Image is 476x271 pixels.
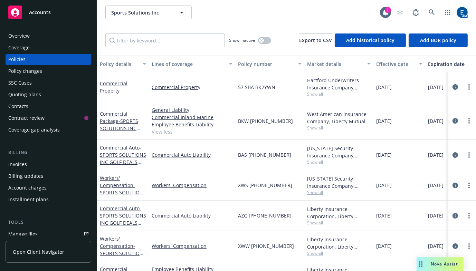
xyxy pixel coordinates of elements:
[8,101,28,112] div: Contacts
[8,194,49,205] div: Installment plans
[100,110,138,146] a: Commercial Package
[431,261,458,267] span: Nova Assist
[451,212,459,220] a: circleInformation
[346,37,394,43] span: Add historical policy
[451,83,459,91] a: circleInformation
[6,159,91,170] a: Invoices
[393,6,407,19] a: Start snowing
[105,6,192,19] button: Sports Solutions Inc
[6,194,91,205] a: Installment plans
[409,6,423,19] a: Report a Bug
[100,235,146,271] a: Workers' Compensation
[100,80,127,94] a: Commercial Property
[100,144,146,173] a: Commercial Auto
[307,220,371,226] span: Show all
[451,151,459,159] a: circleInformation
[152,60,225,68] div: Lines of coverage
[425,6,439,19] a: Search
[304,56,373,72] button: Market details
[409,33,468,47] button: Add BOR policy
[8,77,32,88] div: SSC Cases
[13,248,64,255] span: Open Client Navigator
[8,171,43,182] div: Billing updates
[152,128,232,135] a: View less
[385,7,391,13] div: 1
[465,117,473,125] a: more
[376,182,392,189] span: [DATE]
[376,60,415,68] div: Effective date
[100,60,139,68] div: Policy details
[152,182,232,189] a: Workers' Compensation
[6,89,91,100] a: Quoting plans
[238,212,292,219] span: AZG [PHONE_NUMBER]
[238,60,294,68] div: Policy number
[307,77,371,91] div: Hartford Underwriters Insurance Company, Hartford Insurance Group
[100,175,146,210] a: Workers' Compensation
[428,182,444,189] span: [DATE]
[238,242,294,250] span: XWW [PHONE_NUMBER]
[299,33,332,47] button: Export to CSV
[307,145,371,159] div: [US_STATE] Security Insurance Company, Liberty Mutual
[335,33,406,47] button: Add historical policy
[307,159,371,165] span: Show all
[376,117,392,125] span: [DATE]
[152,106,232,114] a: General Liability
[465,242,473,250] a: more
[152,84,232,91] a: Commercial Property
[8,182,47,193] div: Account charges
[307,205,371,220] div: Liberty Insurance Corporation, Liberty Mutual
[152,121,232,128] a: Employee Benefits Liability
[451,242,459,250] a: circleInformation
[451,181,459,190] a: circleInformation
[6,101,91,112] a: Contacts
[465,181,473,190] a: more
[307,125,371,131] span: Show all
[229,37,255,43] span: Show inactive
[428,212,444,219] span: [DATE]
[428,242,444,250] span: [DATE]
[451,117,459,125] a: circleInformation
[111,9,171,16] span: Sports Solutions Inc
[152,212,232,219] a: Commercial Auto Liability
[238,117,293,125] span: BKW [PHONE_NUMBER]
[457,7,468,18] img: photo
[6,42,91,53] a: Coverage
[299,37,332,43] span: Export to CSV
[428,117,444,125] span: [DATE]
[307,60,363,68] div: Market details
[417,257,464,271] button: Nova Assist
[6,30,91,41] a: Overview
[465,83,473,91] a: more
[428,151,444,158] span: [DATE]
[307,91,371,97] span: Show all
[307,250,371,256] span: Show all
[235,56,304,72] button: Policy number
[307,175,371,190] div: [US_STATE] Security Insurance Company, Liberty Mutual
[100,118,140,146] span: - SPORTS SOLUTIONS INC DBA THE GOLF HABIT
[6,77,91,88] a: SSC Cases
[417,257,425,271] div: Drag to move
[8,159,27,170] div: Invoices
[376,212,392,219] span: [DATE]
[29,10,51,15] span: Accounts
[8,30,30,41] div: Overview
[307,190,371,195] span: Show all
[376,151,392,158] span: [DATE]
[6,182,91,193] a: Account charges
[152,242,232,250] a: Workers' Compensation
[465,212,473,220] a: more
[100,205,146,233] a: Commercial Auto
[149,56,235,72] button: Lines of coverage
[441,6,455,19] a: Switch app
[8,42,30,53] div: Coverage
[6,124,91,135] a: Coverage gap analysis
[428,60,474,68] div: Expiration date
[6,3,91,22] a: Accounts
[8,124,60,135] div: Coverage gap analysis
[6,171,91,182] a: Billing updates
[6,54,91,65] a: Policies
[8,66,42,77] div: Policy changes
[238,151,291,158] span: BAS [PHONE_NUMBER]
[6,113,91,124] a: Contract review
[152,151,232,158] a: Commercial Auto Liability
